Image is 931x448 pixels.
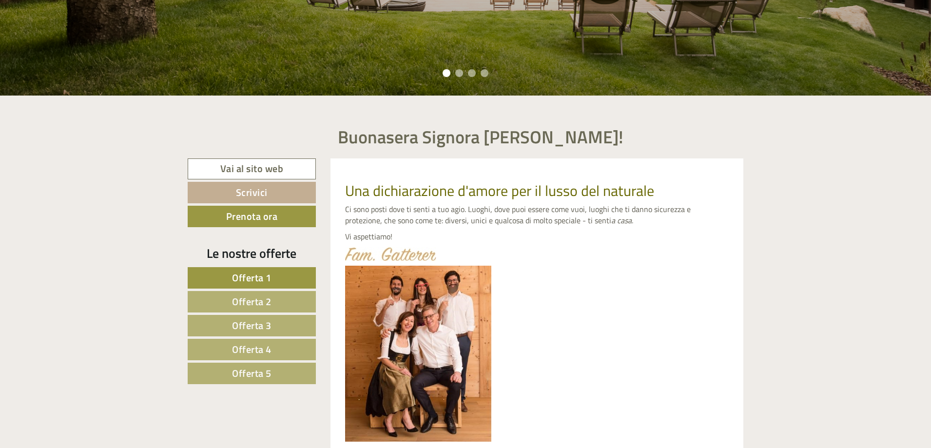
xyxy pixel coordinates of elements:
a: Scrivici [188,182,316,203]
img: image [345,266,491,442]
p: Vi aspettiamo! [345,231,729,242]
div: Le nostre offerte [188,244,316,262]
h1: Buonasera Signora [PERSON_NAME]! [338,127,623,147]
span: Una dichiarazione d'amore per il lusso del naturale [345,179,654,202]
span: Offerta 5 [232,366,272,381]
span: Offerta 3 [232,318,272,333]
span: Offerta 1 [232,270,272,285]
img: image [345,247,436,261]
a: Prenota ora [188,206,316,227]
span: Offerta 4 [232,342,272,357]
span: Offerta 2 [232,294,272,309]
a: Vai al sito web [188,158,316,179]
em: casa [617,214,632,226]
p: Ci sono posti dove ti senti a tuo agio. Luoghi, dove puoi essere come vuoi, luoghi che ti danno s... [345,204,729,226]
em: a [611,214,615,226]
